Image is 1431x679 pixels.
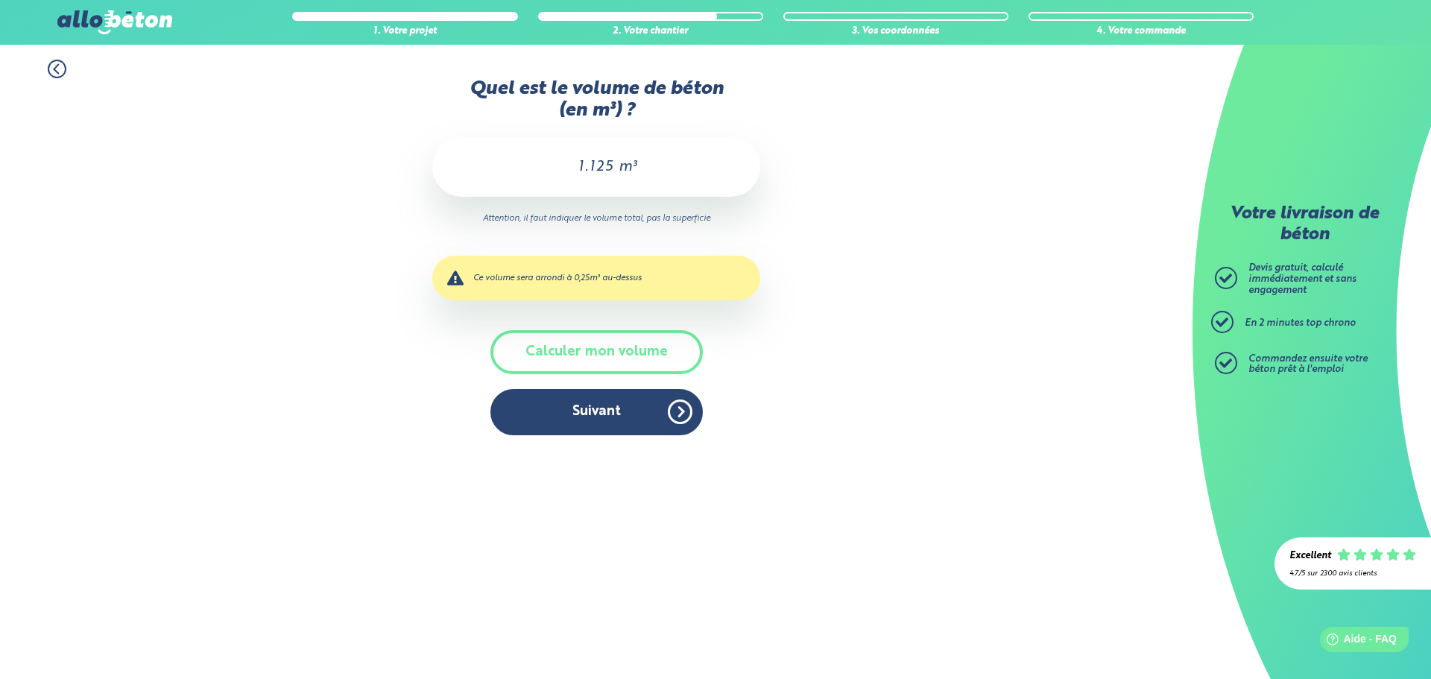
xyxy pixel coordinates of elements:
[432,256,760,300] div: Ce volume sera arrondi à 0,25m³ au-dessus
[1298,621,1415,663] iframe: Help widget launcher
[538,26,763,37] div: 2. Votre chantier
[57,10,172,34] img: allobéton
[432,212,760,226] i: Attention, il faut indiquer le volume total, pas la superficie
[292,26,517,37] div: 1. Votre projet
[490,389,703,435] button: Suivant
[619,160,636,174] span: m³
[1029,26,1254,37] div: 4. Votre commande
[490,330,703,374] button: Calculer mon volume
[557,158,615,176] input: 0
[432,78,760,122] label: Quel est le volume de béton (en m³) ?
[783,26,1008,37] div: 3. Vos coordonnées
